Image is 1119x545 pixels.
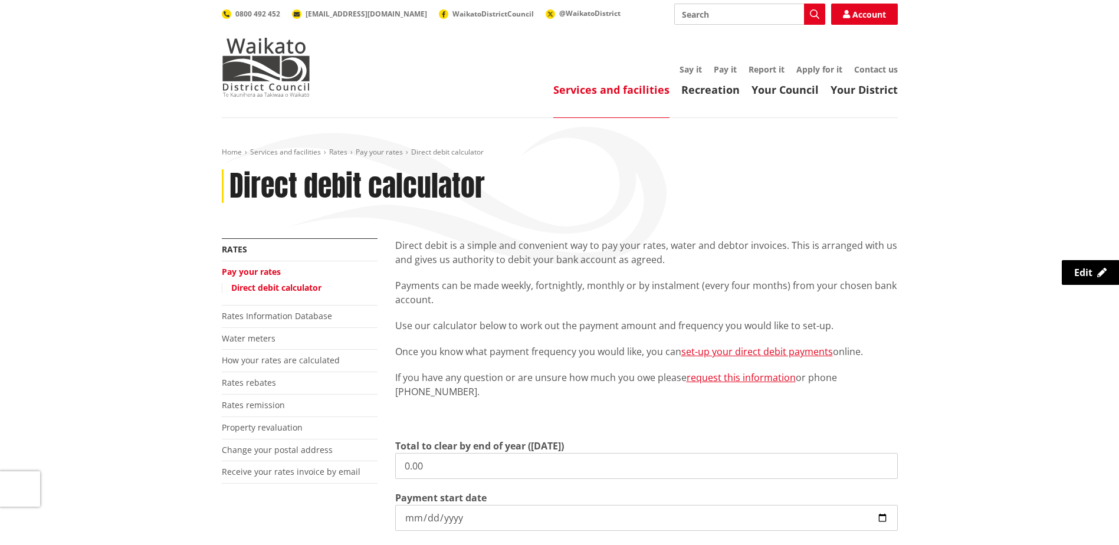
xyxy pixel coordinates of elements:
[222,422,303,433] a: Property revaluation
[306,9,427,19] span: [EMAIL_ADDRESS][DOMAIN_NAME]
[222,310,332,321] a: Rates Information Database
[395,278,898,307] p: Payments can be made weekly, fortnightly, monthly or by instalment (every four months) from your ...
[356,147,403,157] a: Pay your rates
[681,345,833,358] a: set-up your direct debit payments
[674,4,825,25] input: Search input
[235,9,280,19] span: 0800 492 452
[250,147,321,157] a: Services and facilities
[222,147,898,157] nav: breadcrumb
[439,9,534,19] a: WaikatoDistrictCouncil
[395,238,898,267] p: Direct debit is a simple and convenient way to pay your rates, water and debtor invoices. This is...
[329,147,347,157] a: Rates
[752,83,819,97] a: Your Council
[222,266,281,277] a: Pay your rates
[222,399,285,411] a: Rates remission
[452,9,534,19] span: WaikatoDistrictCouncil
[411,147,484,157] span: Direct debit calculator
[553,83,670,97] a: Services and facilities
[222,9,280,19] a: 0800 492 452
[831,4,898,25] a: Account
[222,38,310,97] img: Waikato District Council - Te Kaunihera aa Takiwaa o Waikato
[749,64,785,75] a: Report it
[395,370,898,399] p: If you have any question or are unsure how much you owe please or phone [PHONE_NUMBER].
[687,371,796,384] a: request this information
[854,64,898,75] a: Contact us
[292,9,427,19] a: [EMAIL_ADDRESS][DOMAIN_NAME]
[222,244,247,255] a: Rates
[1074,266,1092,279] span: Edit
[1062,260,1119,285] a: Edit
[222,354,340,366] a: How your rates are calculated
[222,466,360,477] a: Receive your rates invoice by email
[714,64,737,75] a: Pay it
[395,319,898,333] p: Use our calculator below to work out the payment amount and frequency you would like to set-up.
[796,64,842,75] a: Apply for it
[229,169,485,203] h1: Direct debit calculator
[681,83,740,97] a: Recreation
[222,333,275,344] a: Water meters
[395,439,564,453] label: Total to clear by end of year ([DATE])
[680,64,702,75] a: Say it
[231,282,321,293] a: Direct debit calculator
[222,147,242,157] a: Home
[546,8,621,18] a: @WaikatoDistrict
[222,377,276,388] a: Rates rebates
[395,491,487,505] label: Payment start date
[831,83,898,97] a: Your District
[559,8,621,18] span: @WaikatoDistrict
[222,444,333,455] a: Change your postal address
[395,344,898,359] p: Once you know what payment frequency you would like, you can online.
